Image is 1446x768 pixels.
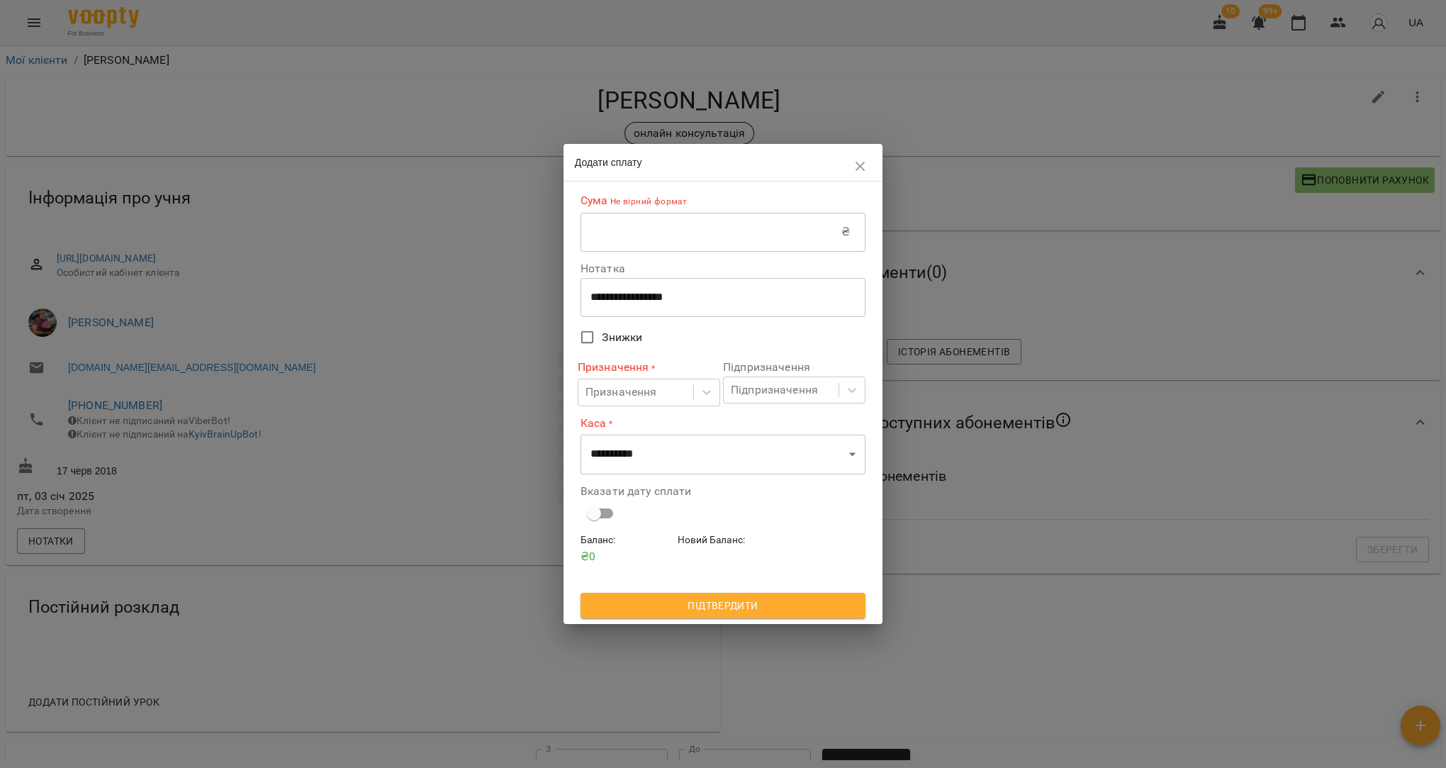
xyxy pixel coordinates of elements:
[581,193,865,209] label: Сума
[581,263,865,274] label: Нотатка
[585,384,657,401] div: Призначення
[723,362,865,373] label: Підпризначення
[678,533,769,548] h6: Новий Баланс :
[731,382,818,399] div: Підпризначення
[607,195,687,209] p: Не вірний формат
[581,548,672,565] p: ₴ 0
[592,597,854,614] span: Підтвердити
[578,360,720,376] label: Призначення
[581,593,865,618] button: Підтвердити
[841,223,850,240] p: ₴
[581,533,672,548] h6: Баланс :
[581,415,865,431] label: Каса
[575,157,642,168] span: Додати сплату
[581,486,865,497] label: Вказати дату сплати
[602,329,642,346] span: Знижки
